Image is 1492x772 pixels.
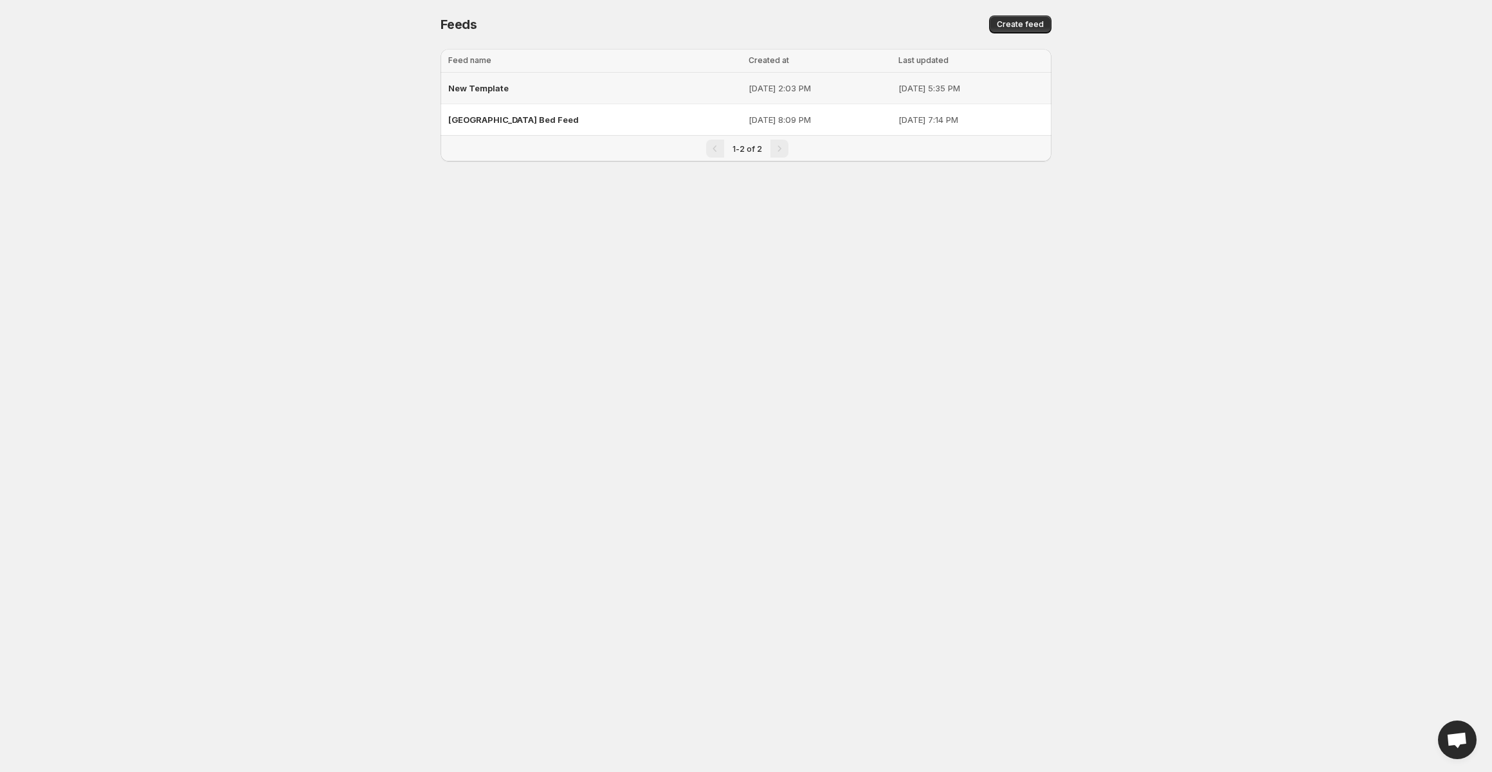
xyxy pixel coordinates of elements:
[989,15,1051,33] button: Create feed
[448,55,491,65] span: Feed name
[898,55,949,65] span: Last updated
[749,55,789,65] span: Created at
[441,17,477,32] span: Feeds
[898,82,1044,95] p: [DATE] 5:35 PM
[441,135,1051,161] nav: Pagination
[448,115,579,125] span: [GEOGRAPHIC_DATA] Bed Feed
[749,113,891,126] p: [DATE] 8:09 PM
[732,144,762,154] span: 1-2 of 2
[749,82,891,95] p: [DATE] 2:03 PM
[898,113,1044,126] p: [DATE] 7:14 PM
[448,83,509,93] span: New Template
[997,19,1044,30] span: Create feed
[1438,721,1477,759] div: Open chat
